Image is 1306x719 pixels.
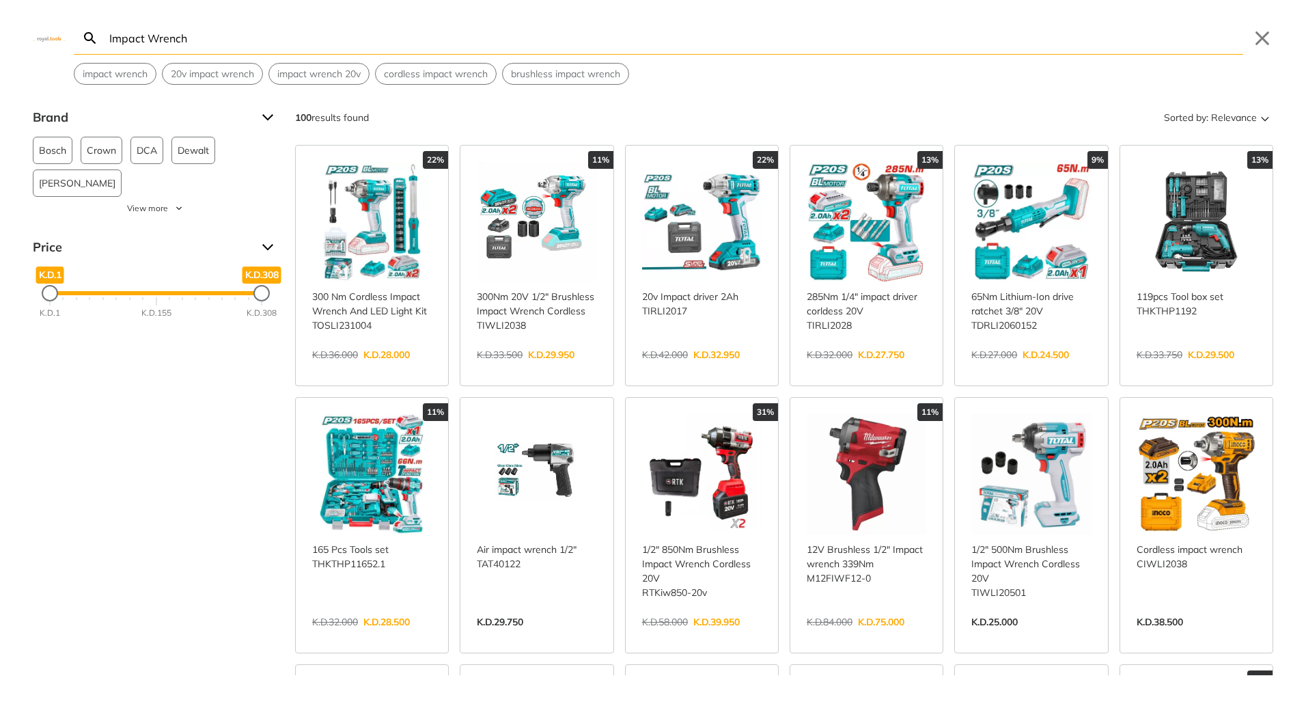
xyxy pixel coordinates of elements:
[141,307,171,319] div: K.D.155
[33,202,279,215] button: View more
[247,307,277,319] div: K.D.308
[511,67,620,81] span: brushless impact wrench
[1211,107,1257,128] span: Relevance
[375,63,497,85] div: Suggestion: cordless impact wrench
[39,137,66,163] span: Bosch
[130,137,163,164] button: DCA
[33,137,72,164] button: Bosch
[171,137,215,164] button: Dewalt
[1251,27,1273,49] button: Close
[1257,109,1273,126] svg: Sort
[137,137,157,163] span: DCA
[753,151,778,169] div: 22%
[178,137,209,163] span: Dewalt
[295,111,311,124] strong: 100
[83,67,148,81] span: impact wrench
[33,169,122,197] button: [PERSON_NAME]
[1161,107,1273,128] button: Sorted by:Relevance Sort
[163,64,262,84] button: Select suggestion: 20v impact wrench
[753,403,778,421] div: 31%
[162,63,263,85] div: Suggestion: 20v impact wrench
[269,64,369,84] button: Select suggestion: impact wrench 20v
[74,63,156,85] div: Suggestion: impact wrench
[917,403,943,421] div: 11%
[39,170,115,196] span: [PERSON_NAME]
[376,64,496,84] button: Select suggestion: cordless impact wrench
[1247,151,1273,169] div: 13%
[503,64,628,84] button: Select suggestion: brushless impact wrench
[87,137,116,163] span: Crown
[33,236,251,258] span: Price
[82,30,98,46] svg: Search
[295,107,369,128] div: results found
[74,64,156,84] button: Select suggestion: impact wrench
[33,107,251,128] span: Brand
[588,151,613,169] div: 11%
[423,151,448,169] div: 22%
[917,151,943,169] div: 13%
[1247,670,1273,688] div: 19%
[268,63,370,85] div: Suggestion: impact wrench 20v
[81,137,122,164] button: Crown
[384,67,488,81] span: cordless impact wrench
[502,63,629,85] div: Suggestion: brushless impact wrench
[277,67,361,81] span: impact wrench 20v
[127,202,168,215] span: View more
[40,307,60,319] div: K.D.1
[107,22,1243,54] input: Search…
[423,403,448,421] div: 11%
[33,35,66,41] img: Close
[1087,151,1108,169] div: 9%
[253,285,270,301] div: Maximum Price
[171,67,254,81] span: 20v impact wrench
[42,285,58,301] div: Minimum Price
